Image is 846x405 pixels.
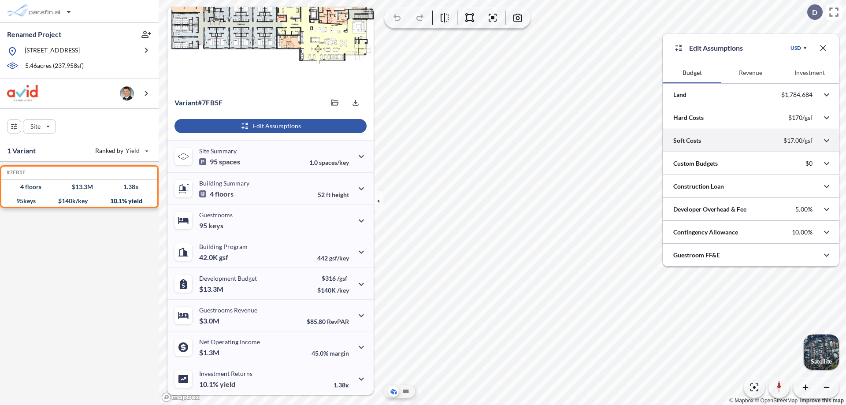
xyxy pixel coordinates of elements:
[199,348,221,357] p: $1.3M
[312,349,349,357] p: 45.0%
[673,182,724,191] p: Construction Loan
[780,62,839,83] button: Investment
[208,221,223,230] span: keys
[805,160,813,167] p: $0
[781,91,813,99] p: $1,784,684
[792,228,813,236] p: 10.00%
[25,61,84,71] p: 5.46 acres ( 237,958 sf)
[329,254,349,262] span: gsf/key
[199,221,223,230] p: 95
[388,386,399,397] button: Aerial View
[88,144,154,158] button: Ranked by Yield
[318,191,349,198] p: 52
[199,275,257,282] p: Development Budget
[219,157,240,166] span: spaces
[800,398,844,404] a: Improve this map
[663,62,721,83] button: Budget
[327,318,349,325] span: RevPAR
[307,318,349,325] p: $85.80
[317,275,349,282] p: $316
[174,98,198,107] span: Variant
[755,398,798,404] a: OpenStreetMap
[401,386,411,397] button: Site Plan
[317,254,349,262] p: 442
[795,205,813,213] p: 5.00%
[174,119,367,133] button: Edit Assumptions
[199,179,249,187] p: Building Summary
[673,159,718,168] p: Custom Budgets
[120,86,134,100] img: user logo
[330,349,349,357] span: margin
[199,211,233,219] p: Guestrooms
[729,398,753,404] a: Mapbox
[199,147,237,155] p: Site Summary
[790,45,801,52] div: USD
[337,275,347,282] span: /gsf
[319,159,349,166] span: spaces/key
[7,145,36,156] p: 1 Variant
[199,380,235,389] p: 10.1%
[804,334,839,370] button: Switcher ImageSatellite
[199,189,234,198] p: 4
[673,90,686,99] p: Land
[30,122,41,131] p: Site
[199,316,221,325] p: $3.0M
[788,114,813,122] p: $170/gsf
[199,243,248,250] p: Building Program
[5,169,26,175] h5: Click to copy the code
[689,43,743,53] p: Edit Assumptions
[7,85,39,101] img: BrandImage
[326,191,330,198] span: ft
[25,46,80,57] p: [STREET_ADDRESS]
[23,119,56,134] button: Site
[215,189,234,198] span: floors
[7,30,61,39] p: Renamed Project
[199,306,257,314] p: Guestrooms Revenue
[199,370,252,377] p: Investment Returns
[199,285,225,294] p: $13.3M
[804,334,839,370] img: Switcher Image
[309,159,349,166] p: 1.0
[220,380,235,389] span: yield
[337,286,349,294] span: /key
[174,98,223,107] p: # 7fb5f
[126,146,140,155] span: Yield
[161,392,200,402] a: Mapbox homepage
[673,113,704,122] p: Hard Costs
[219,253,228,262] span: gsf
[199,338,260,346] p: Net Operating Income
[317,286,349,294] p: $140K
[812,8,817,16] p: D
[721,62,780,83] button: Revenue
[673,205,746,214] p: Developer Overhead & Fee
[811,358,832,365] p: Satellite
[673,228,738,237] p: Contingency Allowance
[199,157,240,166] p: 95
[673,251,720,260] p: Guestroom FF&E
[334,381,349,389] p: 1.38x
[332,191,349,198] span: height
[199,253,228,262] p: 42.0K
